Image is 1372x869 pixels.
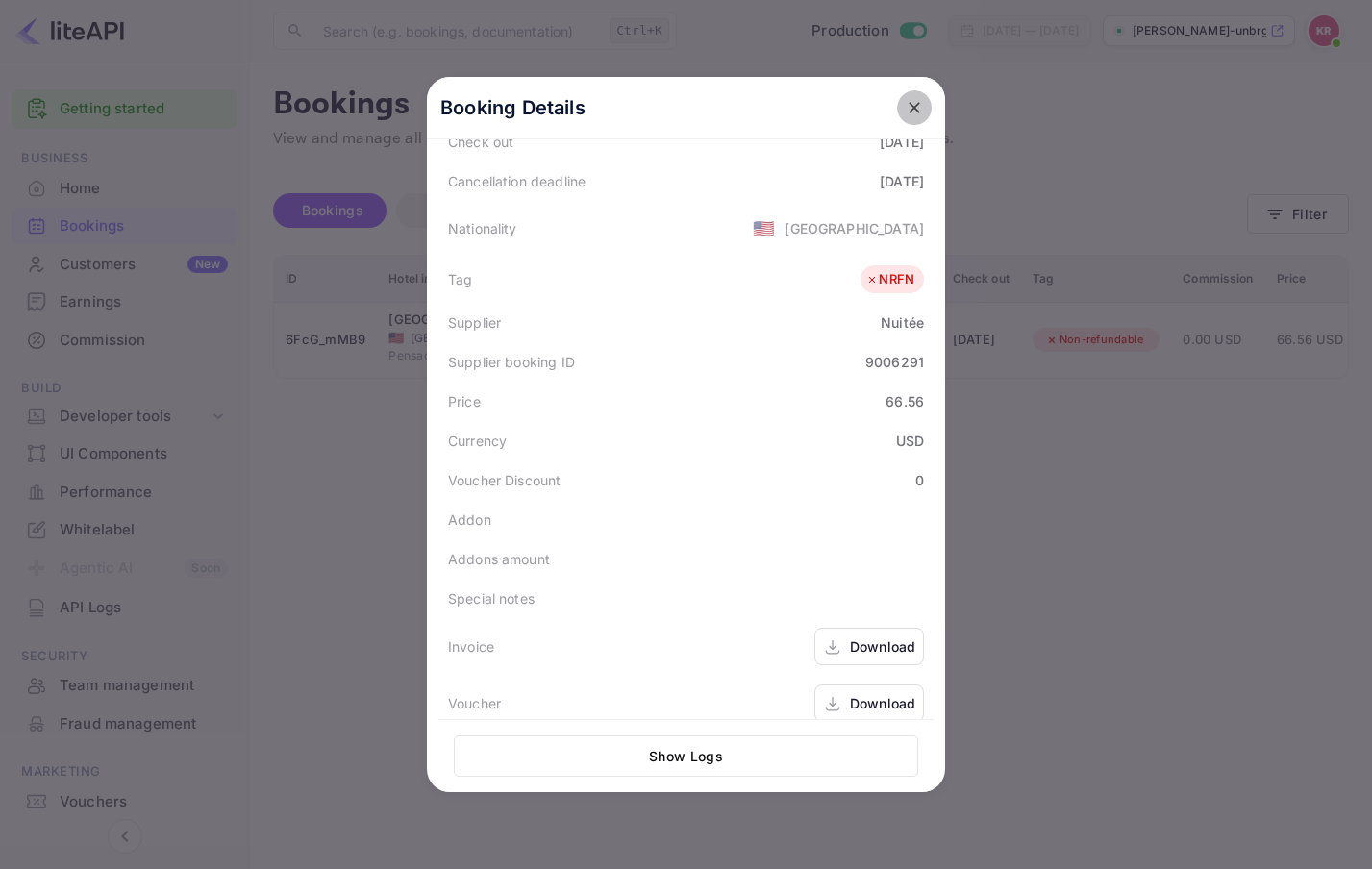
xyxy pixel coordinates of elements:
[448,391,481,411] div: Price
[850,636,915,657] div: Download
[448,312,501,333] div: Supplier
[448,352,575,372] div: Supplier booking ID
[448,588,535,608] div: Special notes
[881,312,924,333] div: Nuitée
[448,693,501,713] div: Voucher
[448,470,561,490] div: Voucher Discount
[448,509,491,530] div: Addon
[886,391,924,411] div: 66.56
[850,693,915,713] div: Download
[753,211,775,245] span: United States
[865,270,914,289] div: NRFN
[448,431,507,451] div: Currency
[865,352,924,372] div: 9006291
[448,549,550,569] div: Addons amount
[915,470,924,490] div: 0
[448,132,513,152] div: Check out
[880,171,924,191] div: [DATE]
[448,269,472,289] div: Tag
[880,132,924,152] div: [DATE]
[897,90,932,125] button: close
[896,431,924,451] div: USD
[454,735,918,777] button: Show Logs
[440,93,586,122] p: Booking Details
[785,218,924,238] div: [GEOGRAPHIC_DATA]
[448,636,494,657] div: Invoice
[448,218,517,238] div: Nationality
[448,171,586,191] div: Cancellation deadline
